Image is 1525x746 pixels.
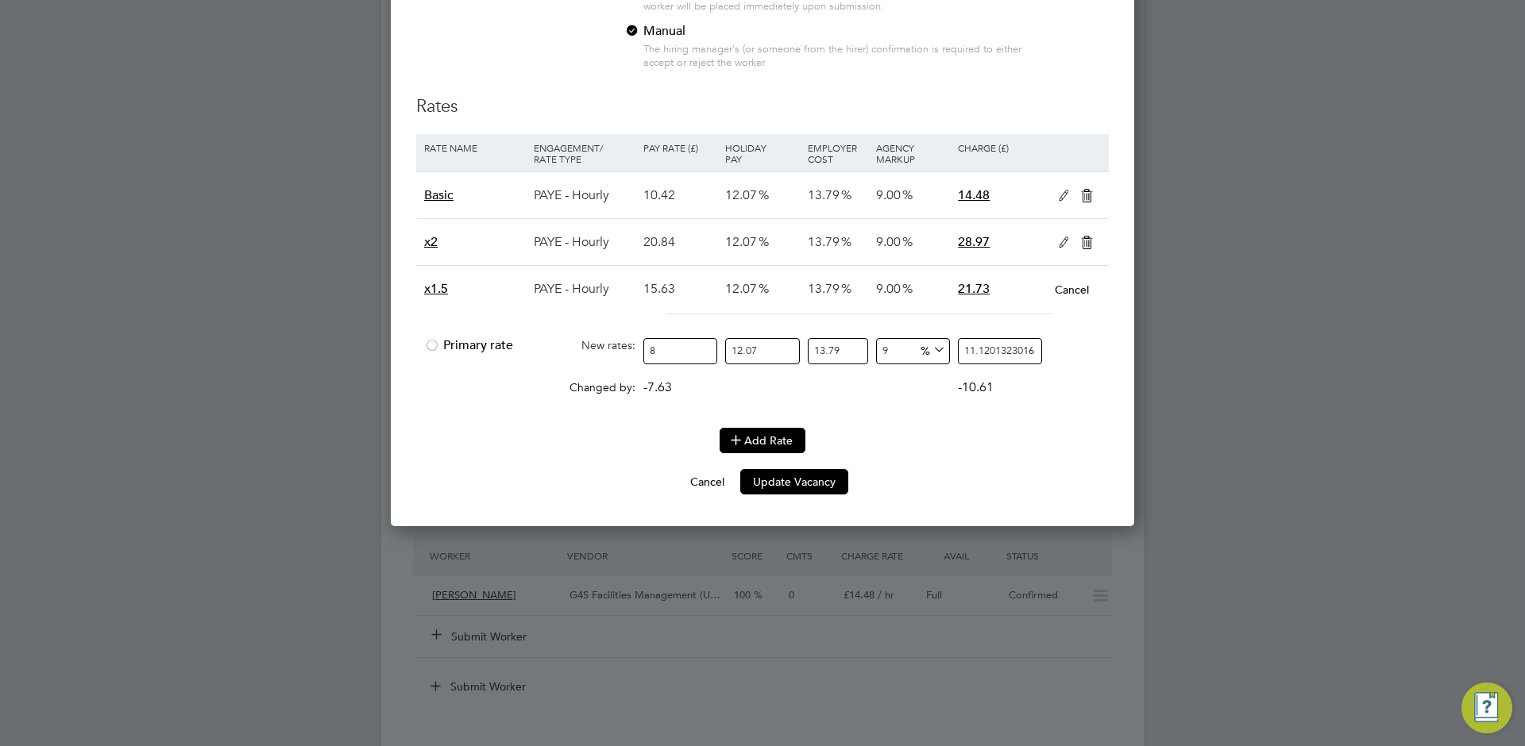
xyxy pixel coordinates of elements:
div: Changed by: [420,372,639,402]
span: 9.00 [876,187,901,203]
span: 9.00 [876,234,901,250]
div: New rates: [530,330,639,360]
span: 13.79 [808,187,840,203]
span: 21.73 [958,281,990,297]
div: Charge (£) [954,134,1050,161]
button: Cancel [678,469,737,494]
span: -10.61 [958,379,994,395]
button: Update Vacancy [740,469,848,494]
span: -7.63 [643,379,672,395]
div: Engagement/ Rate Type [530,134,639,172]
div: PAYE - Hourly [530,219,639,265]
div: 10.42 [639,172,721,218]
div: Agency Markup [872,134,954,172]
span: 12.07 [725,281,757,297]
div: 20.84 [639,219,721,265]
div: Holiday Pay [721,134,803,172]
h3: Rates [416,95,1109,118]
div: Employer Cost [804,134,872,172]
span: % [915,340,948,358]
div: The hiring manager's (or someone from the hirer) confirmation is required to either accept or rej... [643,43,1029,70]
span: 14.48 [958,187,990,203]
button: Engage Resource Center [1461,683,1512,733]
div: Pay Rate (£) [639,134,721,161]
span: 13.79 [808,234,840,250]
div: Rate Name [420,134,530,161]
span: Primary rate [424,337,513,353]
span: 28.97 [958,234,990,250]
div: PAYE - Hourly [530,266,639,312]
span: 12.07 [725,234,757,250]
button: Cancel [1054,282,1090,298]
span: x2 [424,234,438,250]
span: Basic [424,187,454,203]
span: 9.00 [876,281,901,297]
label: Manual [624,23,823,40]
div: 15.63 [639,266,721,312]
span: 13.79 [808,281,840,297]
div: PAYE - Hourly [530,172,639,218]
span: x1.5 [424,281,448,297]
span: 12.07 [725,187,757,203]
button: Add Rate [720,428,805,453]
